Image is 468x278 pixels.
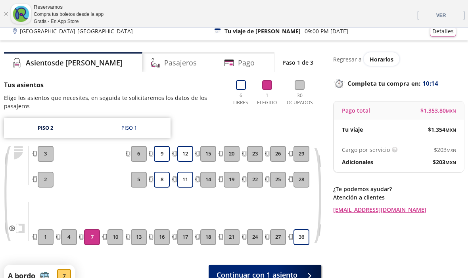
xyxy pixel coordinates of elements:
small: MXN [446,108,456,114]
p: [GEOGRAPHIC_DATA] - [GEOGRAPHIC_DATA] [20,27,133,35]
iframe: Messagebird Livechat Widget [422,232,460,270]
span: Horarios [370,56,393,63]
button: 23 [247,146,263,162]
button: 21 [224,229,240,245]
button: 22 [247,172,263,188]
span: $ 203 [434,146,456,154]
button: 19 [224,172,240,188]
p: Atención a clientes [333,193,464,201]
div: Piso 1 [121,124,137,132]
button: 36 [293,229,309,245]
p: Completa tu compra en : [333,78,464,89]
a: Cerrar [4,12,8,16]
p: 6 Libres [232,92,250,106]
button: 13 [131,229,147,245]
h4: Pago [238,58,255,68]
p: 30 Ocupados [284,92,315,106]
button: 29 [293,146,309,162]
h4: Pasajeros [164,58,197,68]
button: 12 [177,146,193,162]
p: Regresar a [333,55,362,63]
button: 10 [107,229,123,245]
button: 20 [224,146,240,162]
button: 17 [177,229,193,245]
button: 5 [131,172,147,188]
small: MXN [445,127,456,133]
button: 25 [270,172,286,188]
button: 4 [61,229,77,245]
h4: Asientos de [PERSON_NAME] [26,58,123,68]
span: $ 1,353.80 [420,106,456,115]
button: 2 [38,172,54,188]
button: 28 [293,172,309,188]
div: Regresar a ver horarios [333,52,464,66]
button: 3 [38,146,54,162]
button: 1 [38,229,54,245]
p: Adicionales [342,158,373,166]
p: Tu viaje [342,125,363,134]
button: Detalles [430,26,456,36]
p: Tus asientos [4,80,224,90]
button: 24 [247,229,263,245]
small: MXN [445,159,456,165]
button: 6 [131,146,147,162]
p: Paso 1 de 3 [282,58,313,67]
button: 26 [270,146,286,162]
p: Cargo por servicio [342,146,390,154]
p: 1 Elegido [256,92,278,106]
button: 11 [177,172,193,188]
a: Piso 1 [87,118,171,138]
button: 15 [200,146,216,162]
button: 27 [270,229,286,245]
p: Tu viaje de [PERSON_NAME] [224,27,301,35]
span: $ 203 [433,158,456,166]
div: Reservamos [34,3,104,11]
span: 10:14 [422,79,438,88]
button: 14 [200,172,216,188]
div: Gratis - En App Store [34,18,104,25]
button: 8 [154,172,170,188]
span: VER [436,13,446,18]
a: [EMAIL_ADDRESS][DOMAIN_NAME] [333,205,464,214]
a: Piso 2 [4,118,87,138]
button: 18 [200,229,216,245]
button: 7 [84,229,100,245]
button: 9 [154,146,170,162]
span: $ 1,354 [428,125,456,134]
div: Compra tus boletos desde la app [34,11,104,18]
p: Pago total [342,106,370,115]
p: ¿Te podemos ayudar? [333,185,464,193]
p: Elige los asientos que necesites, en seguida te solicitaremos los datos de los pasajeros [4,94,224,110]
a: VER [418,11,464,20]
small: MXN [447,147,456,153]
p: 09:00 PM [DATE] [305,27,348,35]
button: 16 [154,229,170,245]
